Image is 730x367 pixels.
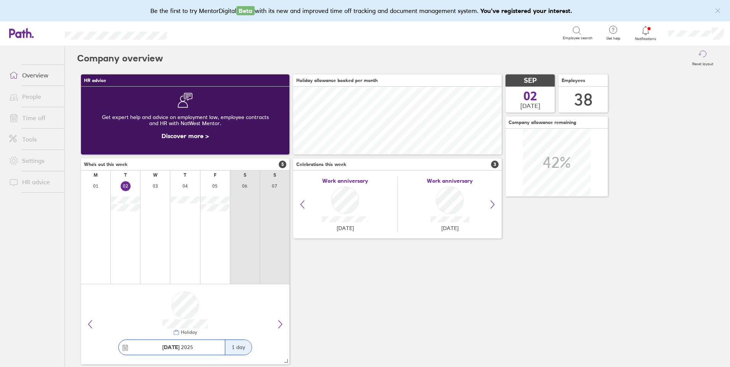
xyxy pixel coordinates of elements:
[3,174,65,190] a: HR advice
[214,172,216,178] div: F
[279,161,286,168] span: 5
[524,77,537,85] span: SEP
[523,90,537,102] span: 02
[273,172,276,178] div: S
[153,172,158,178] div: W
[162,132,209,140] a: Discover more >
[337,225,354,231] span: [DATE]
[296,162,346,167] span: Celebrations this week
[563,36,593,40] span: Employee search
[187,29,207,36] div: Search
[601,36,626,41] span: Get help
[3,153,65,168] a: Settings
[84,162,128,167] span: Who's out this week
[150,6,580,15] div: Be the first to try MentorDigital with its new and improved time off tracking and document manage...
[236,6,255,15] span: Beta
[633,37,658,41] span: Notifications
[520,102,540,109] span: [DATE]
[688,46,718,71] button: Reset layout
[688,60,718,66] label: Reset layout
[562,78,585,83] span: Employees
[322,178,368,184] span: Work anniversary
[94,172,98,178] div: M
[3,110,65,126] a: Time off
[184,172,186,178] div: T
[480,7,572,14] b: You've registered your interest.
[3,89,65,104] a: People
[124,172,127,178] div: T
[225,340,252,355] div: 1 day
[296,78,378,83] span: Holiday allowance booked per month
[87,108,283,132] div: Get expert help and advice on employment law, employee contracts and HR with NatWest Mentor.
[179,330,197,335] div: Holiday
[162,344,193,350] span: 2025
[491,161,499,168] span: 3
[633,25,658,41] a: Notifications
[3,132,65,147] a: Tools
[509,120,576,125] span: Company allowance remaining
[441,225,459,231] span: [DATE]
[162,344,179,351] strong: [DATE]
[574,90,593,109] div: 38
[77,46,163,71] h2: Company overview
[3,68,65,83] a: Overview
[244,172,246,178] div: S
[427,178,473,184] span: Work anniversary
[84,78,106,83] span: HR advice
